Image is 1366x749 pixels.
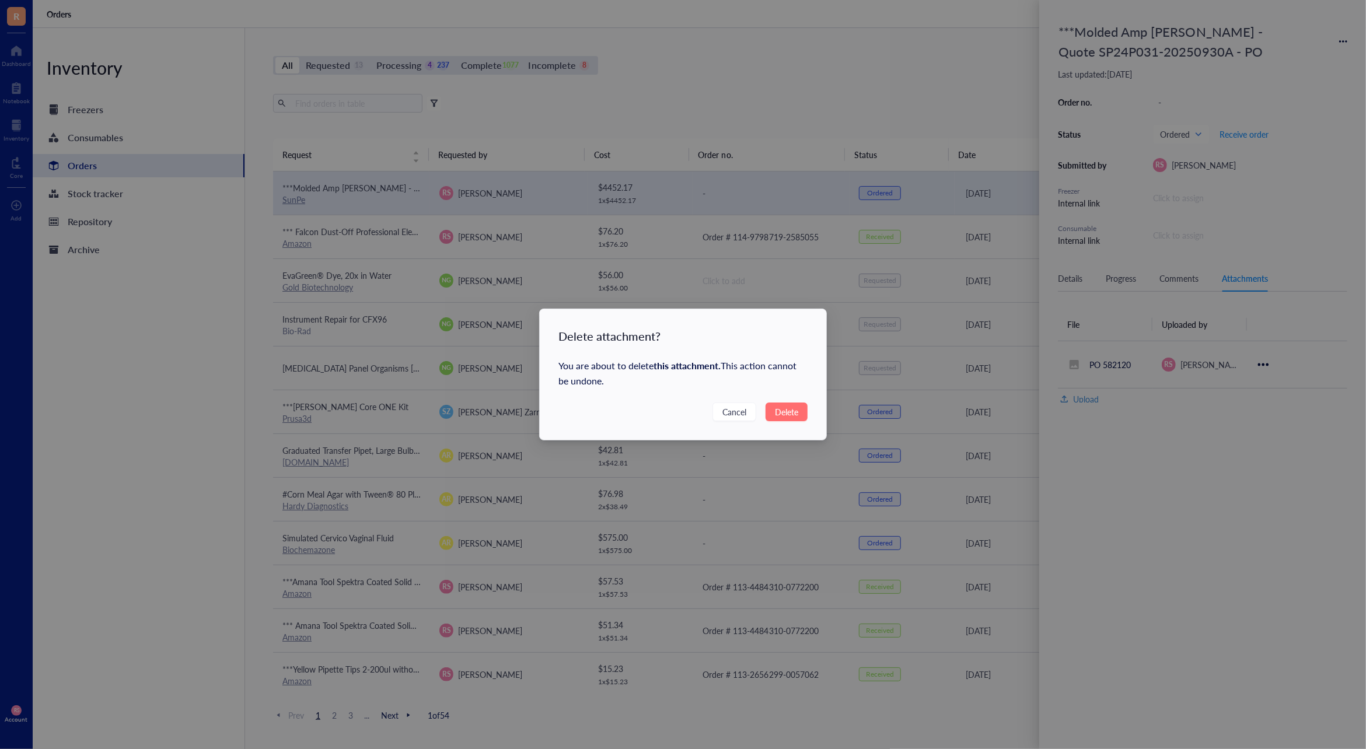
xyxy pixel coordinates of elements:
button: Delete [766,402,808,421]
span: Delete [775,405,798,418]
button: Cancel [712,402,756,421]
strong: this attachment . [654,359,721,372]
div: Delete attachment? [558,328,661,344]
div: You are about to delete This action cannot be undone. [558,358,808,388]
span: Cancel [722,405,746,418]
